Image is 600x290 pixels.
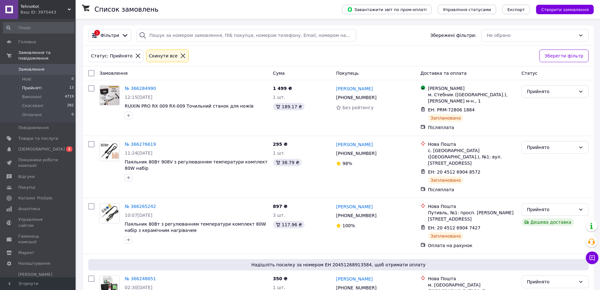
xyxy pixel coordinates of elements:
span: [DEMOGRAPHIC_DATA] [18,146,65,152]
span: Показники роботи компанії [18,157,58,169]
span: Оплачені [22,112,42,118]
span: 1 шт. [273,95,285,100]
span: 4719 [65,94,74,100]
div: Cкинути все [148,52,179,59]
span: Замовлення [100,71,128,76]
span: 1 шт. [273,151,285,156]
div: Дешева доставка [522,218,574,226]
span: Покупці [18,185,35,190]
a: [PERSON_NAME] [336,204,373,210]
span: Доставка та оплата [420,71,467,76]
div: Нова Пошта [428,141,517,147]
span: Паяльник 80Вт з регулюванням температури комплект 80W набір з керамічним нагрівачем [125,222,266,233]
a: Фото товару [100,141,120,161]
span: Збережені фільтри: [430,32,476,38]
a: № 366248651 [125,276,156,281]
a: Фото товару [100,85,120,105]
a: [PERSON_NAME] [336,86,373,92]
button: Створити замовлення [536,5,594,14]
div: [PERSON_NAME] [428,85,517,92]
div: Прийнято [527,278,576,285]
span: 10:07[DATE] [125,213,152,218]
span: 1 499 ₴ [273,86,292,91]
div: Не обрано [487,32,576,39]
span: Каталог ProSale [18,195,52,201]
span: [PERSON_NAME] та рахунки [18,272,58,289]
span: Нові [22,76,31,82]
div: 189.17 ₴ [273,103,305,110]
span: 0 [71,112,74,118]
span: Управління статусами [443,7,491,12]
span: Фільтри [100,32,119,38]
span: Виконані [22,94,42,100]
span: Надішліть посилку за номером ЕН 20451268913584, щоб отримати оплату [91,262,586,268]
span: TehnoKot [20,4,68,9]
div: Статус: Прийнято [90,52,134,59]
div: Прийнято [527,144,576,151]
div: Ваш ID: 3975443 [20,9,76,15]
span: Скасовані [22,103,43,109]
div: Заплановано [428,232,464,240]
input: Пошук [3,22,74,33]
span: Без рейтингу [342,105,374,110]
a: [PERSON_NAME] [336,276,373,282]
span: 350 ₴ [273,276,288,281]
button: Експорт [502,5,530,14]
span: [PHONE_NUMBER] [336,95,376,100]
img: Фото товару [100,142,119,160]
span: 13 [69,85,74,91]
span: Завантажити звіт по пром-оплаті [347,7,426,12]
input: Пошук за номером замовлення, ПІБ покупця, номером телефону, Email, номером накладної [136,29,356,42]
span: Аналітика [18,206,40,212]
a: № 366276619 [125,142,156,147]
span: Відгуки [18,174,35,180]
span: Статус [522,71,538,76]
span: 897 ₴ [273,204,288,209]
div: Заплановано [428,114,464,122]
span: Повідомлення [18,125,49,131]
span: [PHONE_NUMBER] [336,213,376,218]
span: Управління сайтом [18,217,58,228]
a: [PERSON_NAME] [336,141,373,148]
span: 100% [342,223,355,228]
div: Прийнято [527,206,576,213]
a: № 366265242 [125,204,156,209]
div: Оплата на рахунок [428,242,517,249]
span: Cума [273,71,285,76]
div: Післяплата [428,124,517,131]
span: 282 [67,103,74,109]
button: Зберегти фільтр [539,50,589,62]
span: Покупець [336,71,358,76]
span: 3 шт. [273,213,285,218]
div: 38.79 ₴ [273,159,302,166]
div: Прийнято [527,88,576,95]
a: Створити замовлення [530,7,594,12]
span: 02:30[DATE] [125,285,152,290]
button: Управління статусами [438,5,496,14]
span: 295 ₴ [273,142,288,147]
h1: Список замовлень [94,6,158,13]
button: Чат з покупцем [586,252,598,264]
a: Паяльник 80Вт 908V з регулюванням температури комплект 80W набір [125,159,267,171]
span: 98% [342,161,352,166]
span: [PHONE_NUMBER] [336,151,376,156]
a: № 366284990 [125,86,156,91]
span: 1 [66,146,72,152]
span: ЕН: PRM-72806 1884 [428,107,475,112]
span: Налаштування [18,261,50,266]
div: Нова Пошта [428,275,517,282]
div: с. [GEOGRAPHIC_DATA] ([GEOGRAPHIC_DATA].), №1: вул. [STREET_ADDRESS] [428,147,517,166]
span: Замовлення та повідомлення [18,50,76,61]
img: Фото товару [100,204,119,223]
div: Післяплата [428,186,517,193]
span: 11:24[DATE] [125,151,152,156]
img: Фото товару [100,86,119,105]
span: Маркет [18,250,34,256]
div: Заплановано [428,176,464,184]
a: RUIXIN PRO RX 009 RX-009 Точильний станок для ножів [125,104,254,109]
span: Створити замовлення [541,7,589,12]
span: Замовлення [18,67,44,72]
span: Експорт [507,7,525,12]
